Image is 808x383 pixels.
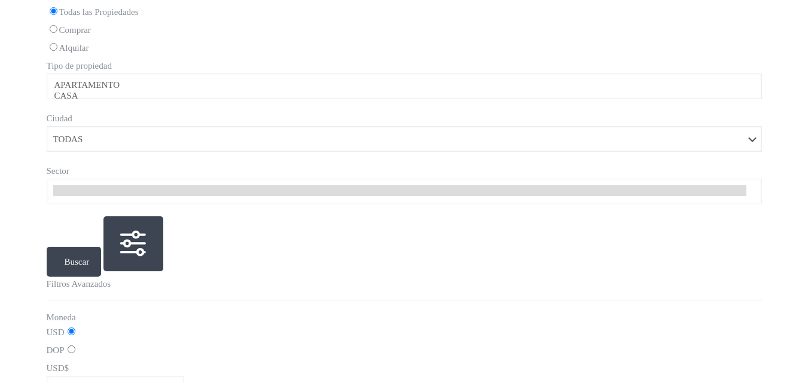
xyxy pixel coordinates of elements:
[53,80,746,91] option: APARTAMENTO
[47,277,762,292] p: Filtros Avanzados
[47,114,72,123] span: Ciudad
[50,43,57,51] input: Alquilar
[47,343,762,358] label: DOP
[47,312,76,322] span: Moneda
[68,327,75,335] input: USD
[47,166,69,176] span: Sector
[47,41,762,56] label: Alquilar
[47,325,762,340] label: USD
[50,7,57,15] input: Todas las Propiedades
[47,247,102,277] button: Buscar
[47,363,65,373] span: USD
[68,345,75,353] input: DOP
[47,61,112,71] span: Tipo de propiedad
[50,25,57,33] input: Comprar
[53,91,746,102] option: CASA
[47,23,762,38] label: Comprar
[47,5,762,20] label: Todas las Propiedades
